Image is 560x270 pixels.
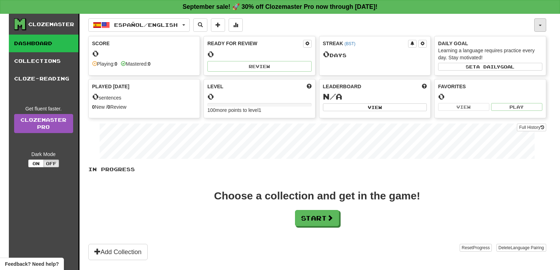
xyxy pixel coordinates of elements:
button: ResetProgress [460,244,492,252]
strong: September sale! 🚀 30% off Clozemaster Pro now through [DATE]! [183,3,378,10]
span: This week in points, UTC [422,83,427,90]
div: Score [92,40,196,47]
div: 0 [438,92,542,101]
button: Play [491,103,542,111]
div: Get fluent faster. [14,105,73,112]
div: Daily Goal [438,40,542,47]
div: Dark Mode [14,151,73,158]
button: Review [207,61,312,72]
button: Seta dailygoal [438,63,542,71]
span: Español / English [114,22,178,28]
strong: 0 [107,104,110,110]
a: Cloze-Reading [9,70,78,88]
button: Add sentence to collection [211,18,225,32]
span: Played [DATE] [92,83,130,90]
button: More stats [229,18,243,32]
strong: 0 [148,61,151,67]
button: View [323,103,427,111]
div: Streak [323,40,408,47]
button: On [28,160,44,167]
span: Language Pairing [511,245,544,250]
div: sentences [92,92,196,101]
div: Learning a language requires practice every day. Stay motivated! [438,47,542,61]
span: a daily [476,64,500,69]
span: Progress [473,245,490,250]
span: N/A [323,91,342,101]
button: Search sentences [193,18,207,32]
div: Mastered: [121,60,151,67]
div: New / Review [92,103,196,110]
a: ClozemasterPro [14,114,73,133]
div: Choose a collection and get in the game! [214,191,420,201]
button: Full History [517,124,546,131]
span: Score more points to level up [307,83,312,90]
strong: 0 [114,61,117,67]
span: 0 [323,49,330,59]
strong: 0 [92,104,95,110]
span: Leaderboard [323,83,361,90]
button: Off [43,160,59,167]
span: Level [207,83,223,90]
a: Collections [9,52,78,70]
div: Ready for Review [207,40,303,47]
button: DeleteLanguage Pairing [496,244,546,252]
div: 0 [207,92,312,101]
p: In Progress [88,166,546,173]
div: Favorites [438,83,542,90]
span: 0 [92,91,99,101]
span: Open feedback widget [5,260,59,268]
button: Add Collection [88,244,148,260]
a: Dashboard [9,35,78,52]
a: (BST) [344,41,355,46]
div: Playing: [92,60,118,67]
div: 100 more points to level 1 [207,107,312,114]
div: Clozemaster [28,21,74,28]
button: View [438,103,489,111]
div: Day s [323,50,427,59]
div: 0 [92,49,196,58]
div: 0 [207,50,312,59]
button: Español/English [88,18,190,32]
button: Start [295,210,339,226]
